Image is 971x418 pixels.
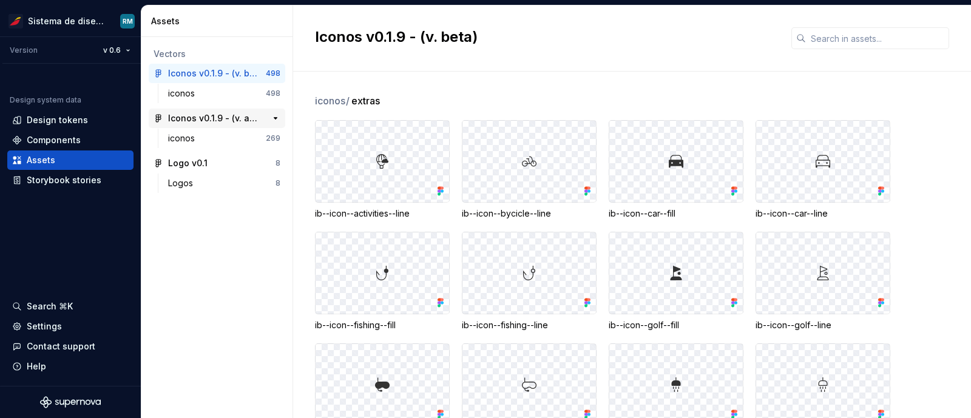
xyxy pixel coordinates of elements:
[10,46,38,55] div: Version
[40,396,101,408] svg: Supernova Logo
[266,69,280,78] div: 498
[163,129,285,148] a: iconos269
[168,177,198,189] div: Logos
[168,157,208,169] div: Logo v0.1
[163,84,285,103] a: iconos498
[103,46,121,55] span: v 0.6
[266,133,280,143] div: 269
[7,150,134,170] a: Assets
[276,178,280,188] div: 8
[276,158,280,168] div: 8
[315,319,450,331] div: ib--icon--fishing--fill
[756,319,890,331] div: ib--icon--golf--line
[27,154,55,166] div: Assets
[154,48,280,60] div: Vectors
[27,320,62,332] div: Settings
[8,14,23,29] img: 55604660-494d-44a9-beb2-692398e9940a.png
[7,130,134,150] a: Components
[98,42,136,59] button: v 0.6
[315,93,350,108] span: iconos
[7,110,134,130] a: Design tokens
[346,95,350,107] span: /
[168,112,259,124] div: Iconos v0.1.9 - (v. actual)
[27,134,81,146] div: Components
[123,16,133,26] div: RM
[7,170,134,190] a: Storybook stories
[2,8,138,34] button: Sistema de diseño IberiaRM
[27,114,88,126] div: Design tokens
[168,132,200,144] div: iconos
[462,207,597,220] div: ib--icon--bycicle--line
[149,64,285,83] a: Iconos v0.1.9 - (v. beta)498
[27,174,101,186] div: Storybook stories
[7,297,134,316] button: Search ⌘K
[7,337,134,356] button: Contact support
[609,207,743,220] div: ib--icon--car--fill
[10,95,81,105] div: Design system data
[27,300,73,312] div: Search ⌘K
[315,27,777,47] h2: Iconos v0.1.9 - (v. beta)
[28,15,106,27] div: Sistema de diseño Iberia
[609,319,743,331] div: ib--icon--golf--fill
[7,317,134,336] a: Settings
[266,89,280,98] div: 498
[351,93,380,108] span: extras
[27,360,46,372] div: Help
[7,357,134,376] button: Help
[149,109,285,128] a: Iconos v0.1.9 - (v. actual)
[163,174,285,193] a: Logos8
[151,15,288,27] div: Assets
[168,67,259,79] div: Iconos v0.1.9 - (v. beta)
[149,153,285,173] a: Logo v0.18
[756,207,890,220] div: ib--icon--car--line
[315,207,450,220] div: ib--icon--activities--line
[462,319,597,331] div: ib--icon--fishing--line
[806,27,949,49] input: Search in assets...
[168,87,200,99] div: iconos
[27,340,95,352] div: Contact support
